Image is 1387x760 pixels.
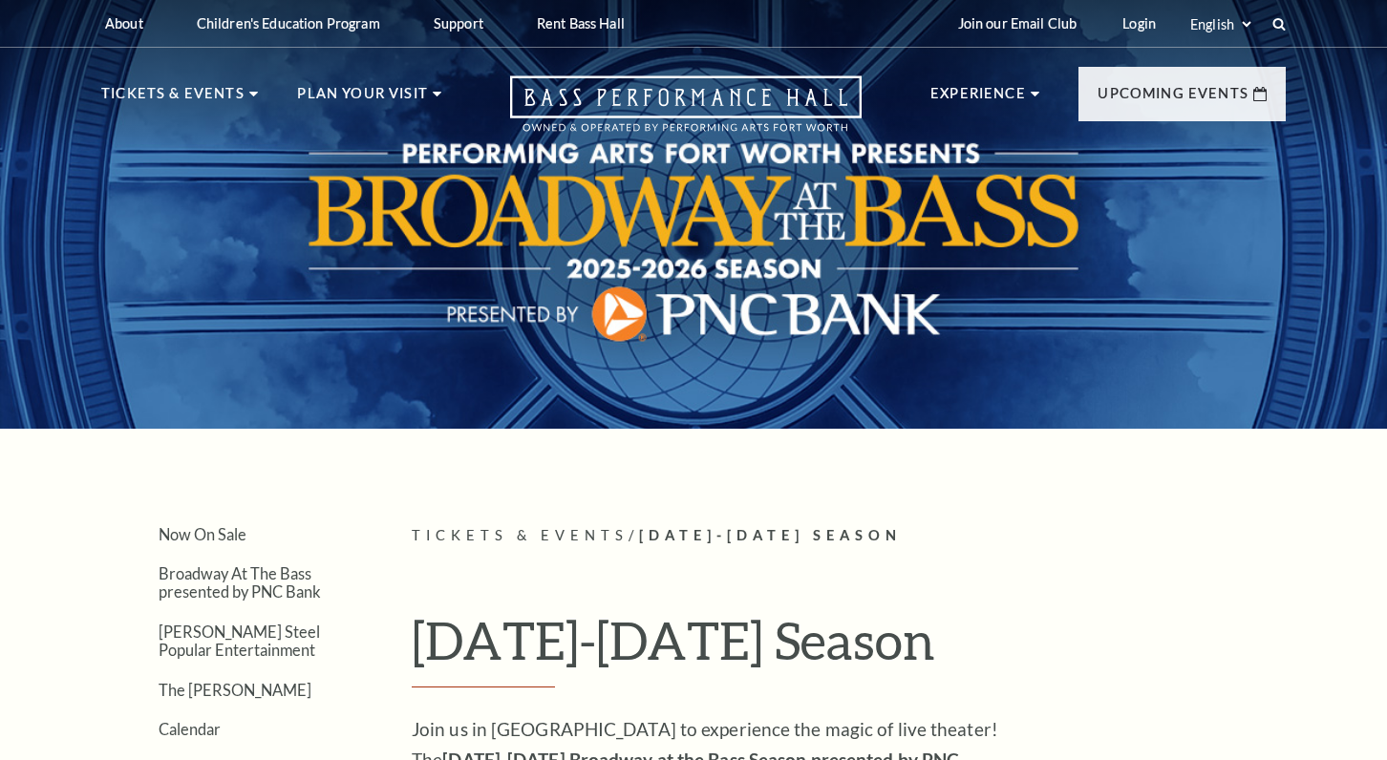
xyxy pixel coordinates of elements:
span: [DATE]-[DATE] Season [639,527,902,543]
p: Experience [930,82,1026,116]
a: Broadway At The Bass presented by PNC Bank [159,564,321,601]
p: / [412,524,1286,548]
p: Support [434,15,483,32]
h1: [DATE]-[DATE] Season [412,609,1286,687]
p: Tickets & Events [101,82,245,116]
a: The [PERSON_NAME] [159,681,311,699]
a: Calendar [159,720,221,738]
a: [PERSON_NAME] Steel Popular Entertainment [159,623,320,659]
p: Upcoming Events [1098,82,1248,116]
a: Now On Sale [159,525,246,543]
p: Rent Bass Hall [537,15,625,32]
span: Tickets & Events [412,527,629,543]
p: Plan Your Visit [297,82,428,116]
p: About [105,15,143,32]
select: Select: [1186,15,1254,33]
p: Children's Education Program [197,15,380,32]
